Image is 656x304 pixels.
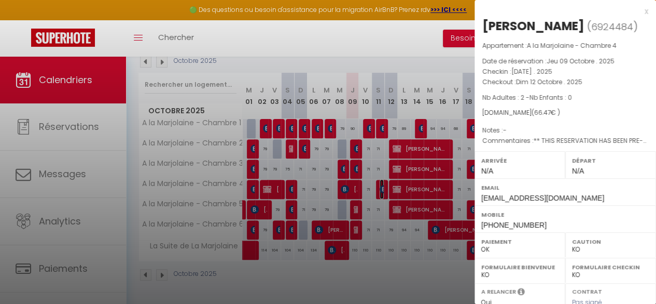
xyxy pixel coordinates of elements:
label: Formulaire Bienvenue [481,262,559,272]
label: Contrat [572,287,602,294]
span: 66.47 [534,108,551,117]
label: Paiement [481,236,559,247]
span: N/A [572,167,584,175]
span: - [503,126,507,135]
p: Date de réservation : [482,56,648,67]
span: [EMAIL_ADDRESS][DOMAIN_NAME] [481,194,604,202]
span: ( € ) [532,108,560,117]
span: 6924484 [591,20,633,33]
span: Nb Adultes : 2 - [482,93,572,102]
div: [PERSON_NAME] [482,18,584,34]
span: Jeu 09 Octobre . 2025 [547,57,615,65]
span: [DATE] . 2025 [511,67,552,76]
span: N/A [481,167,493,175]
label: Arrivée [481,155,559,166]
div: [DOMAIN_NAME] [482,108,648,118]
p: Checkin : [482,67,648,77]
span: [PHONE_NUMBER] [481,221,547,229]
label: Mobile [481,209,649,220]
label: Email [481,182,649,193]
label: Formulaire Checkin [572,262,649,272]
div: x [474,5,648,18]
span: Dim 12 Octobre . 2025 [516,77,582,86]
p: Commentaires : [482,136,648,146]
i: Sélectionner OUI si vous souhaiter envoyer les séquences de messages post-checkout [518,287,525,299]
p: Notes : [482,125,648,136]
p: Checkout : [482,77,648,87]
label: Caution [572,236,649,247]
span: A la Marjolaine - Chambre 4 [527,41,617,50]
span: ( ) [587,19,638,34]
label: A relancer [481,287,516,296]
span: Nb Enfants : 0 [529,93,572,102]
label: Départ [572,155,649,166]
p: Appartement : [482,41,648,51]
